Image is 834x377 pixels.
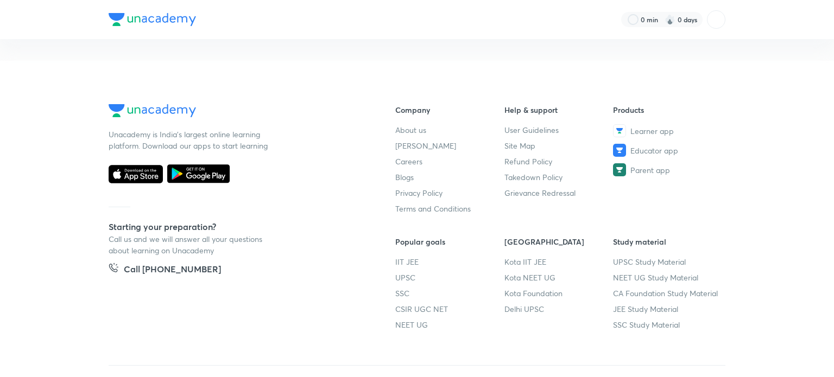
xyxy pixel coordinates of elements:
[109,263,221,278] a: Call [PHONE_NUMBER]
[613,319,722,330] a: SSC Study Material
[124,263,221,278] h5: Call [PHONE_NUMBER]
[613,124,626,137] img: Learner app
[395,272,504,283] a: UPSC
[613,144,722,157] a: Educator app
[109,233,271,256] p: Call us and we will answer all your questions about learning on Unacademy
[504,272,614,283] a: Kota NEET UG
[109,13,196,26] img: Company Logo
[613,144,626,157] img: Educator app
[613,287,722,299] a: CA Foundation Study Material
[395,140,504,151] a: [PERSON_NAME]
[613,104,722,116] h6: Products
[504,303,614,315] a: Delhi UPSC
[395,156,422,167] span: Careers
[707,10,725,29] img: Hami yonsu
[504,287,614,299] a: Kota Foundation
[630,164,670,176] span: Parent app
[613,236,722,247] h6: Study material
[395,124,504,136] a: About us
[504,171,614,183] a: Takedown Policy
[504,187,614,199] a: Grievance Redressal
[630,145,678,156] span: Educator app
[395,171,504,183] a: Blogs
[504,156,614,167] a: Refund Policy
[395,256,504,267] a: IIT JEE
[109,129,271,151] p: Unacademy is India’s largest online learning platform. Download our apps to start learning
[613,163,722,176] a: Parent app
[613,303,722,315] a: JEE Study Material
[613,124,722,137] a: Learner app
[395,187,504,199] a: Privacy Policy
[504,256,614,267] a: Kota IIT JEE
[395,203,504,214] a: Terms and Conditions
[504,140,614,151] a: Site Map
[665,14,675,25] img: streak
[109,104,196,117] img: Company Logo
[504,124,614,136] a: User Guidelines
[504,104,614,116] h6: Help & support
[613,256,722,267] a: UPSC Study Material
[395,303,504,315] a: CSIR UGC NET
[395,104,504,116] h6: Company
[613,163,626,176] img: Parent app
[630,125,674,137] span: Learner app
[109,104,361,120] a: Company Logo
[504,236,614,247] h6: [GEOGRAPHIC_DATA]
[395,287,504,299] a: SSC
[109,220,361,233] h5: Starting your preparation?
[395,319,504,330] a: NEET UG
[395,236,504,247] h6: Popular goals
[613,272,722,283] a: NEET UG Study Material
[395,156,504,167] a: Careers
